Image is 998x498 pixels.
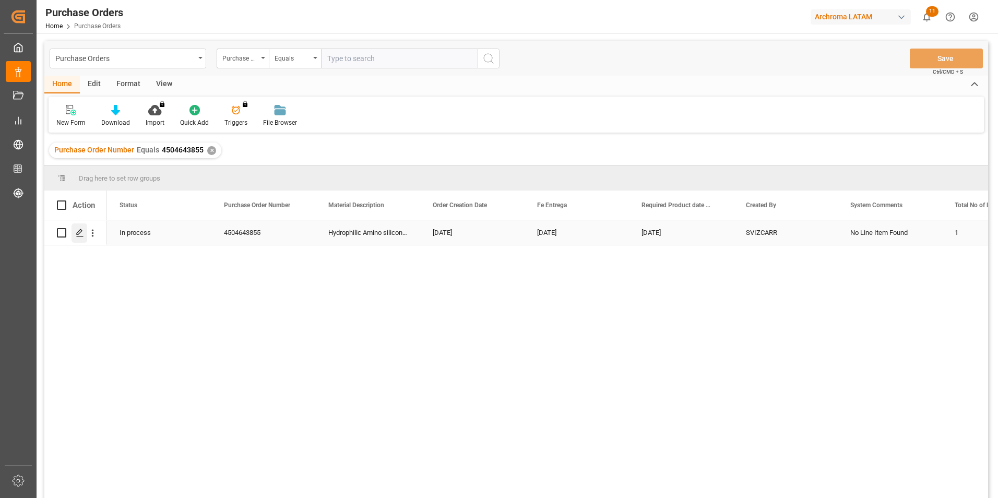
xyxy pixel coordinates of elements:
button: Help Center [938,5,962,29]
button: Save [910,49,983,68]
div: [DATE] [420,220,525,245]
span: Purchase Order Number [54,146,134,154]
div: [DATE] [525,220,629,245]
div: 4504643855 [211,220,316,245]
button: open menu [50,49,206,68]
div: Edit [80,76,109,93]
div: In process [107,220,211,245]
span: 11 [926,6,938,17]
span: Fe Entrega [537,201,567,209]
div: Download [101,118,130,127]
span: System Comments [850,201,902,209]
button: open menu [269,49,321,68]
span: 4504643855 [162,146,204,154]
div: Purchase Orders [45,5,123,20]
div: ✕ [207,146,216,155]
input: Type to search [321,49,478,68]
div: Archroma LATAM [811,9,911,25]
span: Material Description [328,201,384,209]
span: Purchase Order Number [224,201,290,209]
span: Created By [746,201,776,209]
div: File Browser [263,118,297,127]
span: Drag here to set row groups [79,174,160,182]
div: View [148,76,180,93]
div: Press SPACE to select this row. [44,220,107,245]
div: [DATE] [629,220,733,245]
div: Format [109,76,148,93]
div: Purchase Orders [55,51,195,64]
div: Equals [275,51,310,63]
div: Hydrophilic Amino silicone EF-3100 [316,220,420,245]
div: Purchase Order Number [222,51,258,63]
button: search button [478,49,500,68]
div: Action [73,200,95,210]
a: Home [45,22,63,30]
button: show 11 new notifications [915,5,938,29]
div: New Form [56,118,86,127]
div: SVIZCARR [733,220,838,245]
button: open menu [217,49,269,68]
div: No Line Item Found [838,220,942,245]
span: Required Product date (AB) [641,201,711,209]
span: Status [120,201,137,209]
div: Home [44,76,80,93]
span: Equals [137,146,159,154]
span: Order Creation Date [433,201,487,209]
button: Archroma LATAM [811,7,915,27]
span: Ctrl/CMD + S [933,68,963,76]
div: Quick Add [180,118,209,127]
